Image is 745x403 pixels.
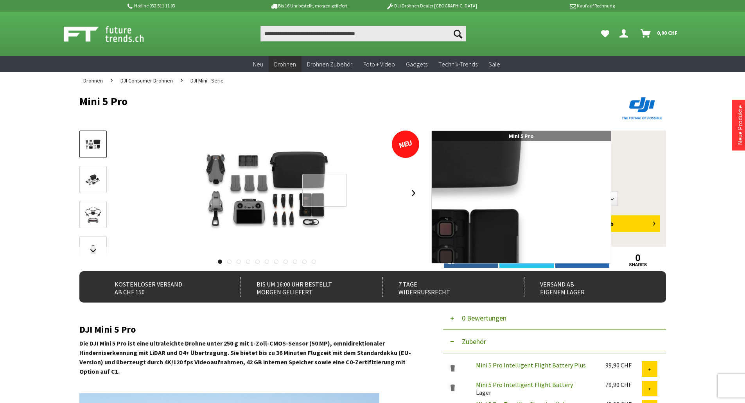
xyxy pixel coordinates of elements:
[83,77,103,84] span: Drohnen
[64,24,161,44] img: Shop Futuretrends - zur Startseite wechseln
[443,330,666,353] button: Zubehör
[117,72,177,89] a: DJI Consumer Drohnen
[307,60,352,68] span: Drohnen Zubehör
[274,60,296,68] span: Drohnen
[120,77,173,84] span: DJI Consumer Drohnen
[382,277,507,297] div: 7 Tage Widerrufsrecht
[79,339,411,375] strong: Die DJI Mini 5 Pro ist eine ultraleichte Drohne unter 250 g mit 1-Zoll-CMOS-Sensor (50 MP), omnid...
[99,277,224,297] div: Kostenloser Versand ab CHF 150
[269,56,302,72] a: Drohnen
[126,1,248,11] p: Hotline 032 511 11 03
[509,133,534,140] span: Mini 5 Pro
[79,324,420,335] h2: DJI Mini 5 Pro
[524,277,649,297] div: Versand ab eigenem Lager
[241,277,365,297] div: Bis um 16:00 Uhr bestellt Morgen geliefert
[400,56,433,72] a: Gadgets
[493,1,615,11] p: Kauf auf Rechnung
[476,361,586,369] a: Mini 5 Pro Intelligent Flight Battery Plus
[79,72,107,89] a: Drohnen
[619,95,666,121] img: DJI
[438,60,478,68] span: Technik-Trends
[605,381,642,389] div: 79,90 CHF
[79,95,549,107] h1: Mini 5 Pro
[248,56,269,72] a: Neu
[406,60,427,68] span: Gadgets
[253,60,263,68] span: Neu
[488,60,500,68] span: Sale
[611,254,665,262] a: 0
[611,262,665,267] a: shares
[190,77,224,84] span: DJI Mini - Serie
[187,72,228,89] a: DJI Mini - Serie
[597,26,613,41] a: Meine Favoriten
[605,361,642,369] div: 99,90 CHF
[736,105,744,145] a: Neue Produkte
[450,26,466,41] button: Suchen
[616,26,634,41] a: Dein Konto
[443,306,666,330] button: 0 Bewertungen
[483,56,506,72] a: Sale
[82,137,104,152] img: Vorschau: Mini 5 Pro
[476,381,573,389] a: Mini 5 Pro Intelligent Flight Battery
[470,381,599,396] div: Lager
[358,56,400,72] a: Foto + Video
[248,1,370,11] p: Bis 16 Uhr bestellt, morgen geliefert.
[433,56,483,72] a: Technik-Trends
[443,381,463,394] img: Mini 5 Pro Intelligent Flight Battery
[260,26,466,41] input: Produkt, Marke, Kategorie, EAN, Artikelnummer…
[370,1,492,11] p: DJI Drohnen Dealer [GEOGRAPHIC_DATA]
[302,56,358,72] a: Drohnen Zubehör
[637,26,682,41] a: Warenkorb
[173,131,361,256] img: Mini 5 Pro
[363,60,395,68] span: Foto + Video
[443,361,463,374] img: Mini 5 Pro Intelligent Flight Battery Plus
[657,27,678,39] span: 0,00 CHF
